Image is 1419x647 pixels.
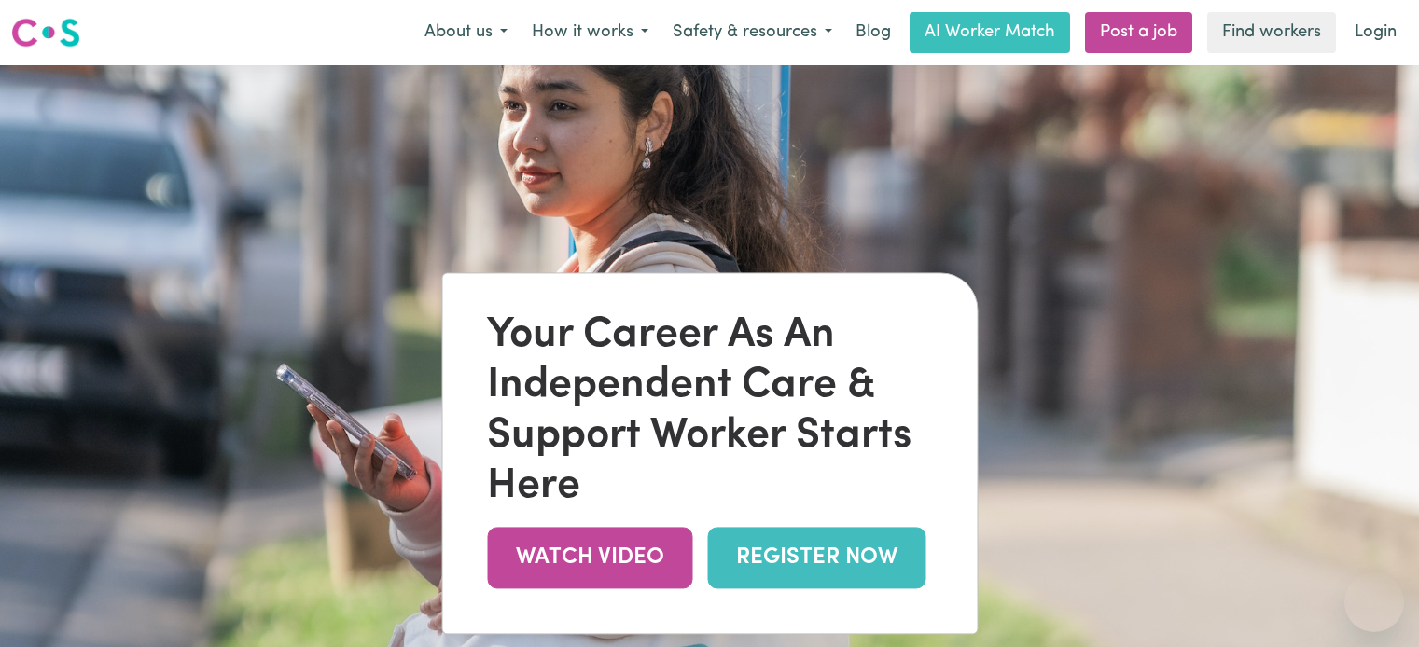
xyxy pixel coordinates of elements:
[11,16,80,49] img: Careseekers logo
[910,12,1070,53] a: AI Worker Match
[1344,572,1404,632] iframe: Button to launch messaging window
[487,528,692,588] a: WATCH VIDEO
[520,13,661,52] button: How it works
[844,12,902,53] a: Blog
[412,13,520,52] button: About us
[1343,12,1408,53] a: Login
[1085,12,1192,53] a: Post a job
[487,311,932,513] div: Your Career As An Independent Care & Support Worker Starts Here
[707,528,925,588] a: REGISTER NOW
[1207,12,1336,53] a: Find workers
[661,13,844,52] button: Safety & resources
[11,11,80,54] a: Careseekers logo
